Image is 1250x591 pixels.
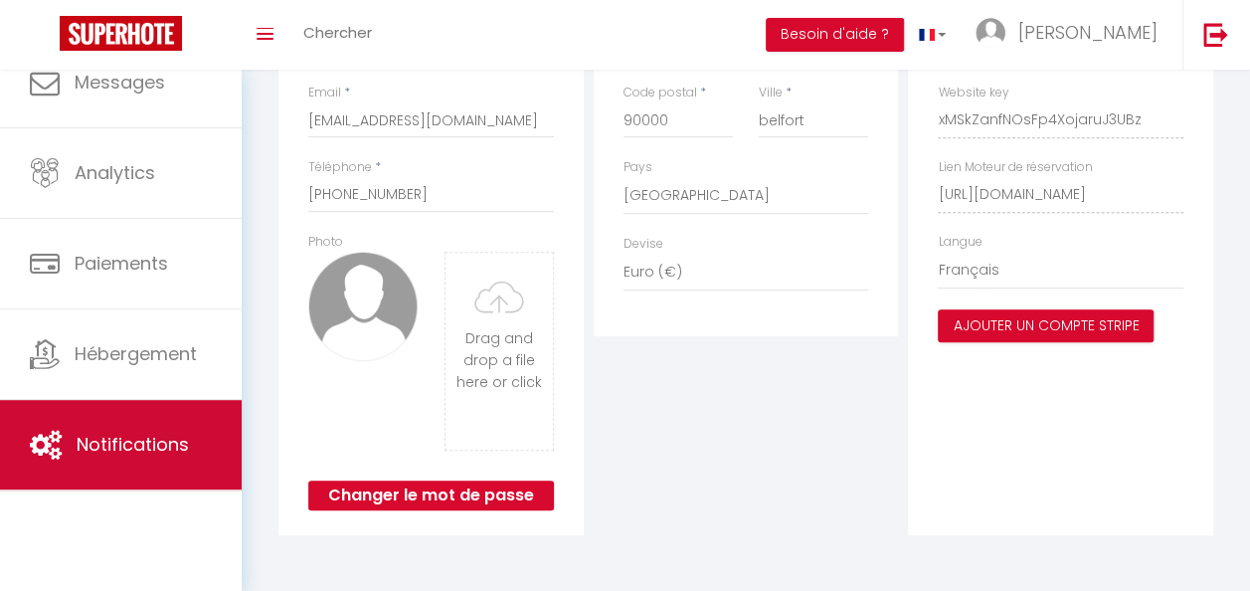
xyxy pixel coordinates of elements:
[308,158,372,177] label: Téléphone
[938,233,982,252] label: Langue
[308,233,343,252] label: Photo
[938,158,1092,177] label: Lien Moteur de réservation
[759,84,783,102] label: Ville
[60,16,182,51] img: Super Booking
[1203,22,1228,47] img: logout
[308,252,418,361] img: avatar.png
[75,70,165,95] span: Messages
[75,160,155,185] span: Analytics
[308,481,554,510] button: Changer le mot de passe
[624,235,663,254] label: Devise
[75,341,197,366] span: Hébergement
[624,158,652,177] label: Pays
[766,18,904,52] button: Besoin d'aide ?
[938,309,1154,343] button: Ajouter un compte Stripe
[75,251,168,276] span: Paiements
[77,432,189,457] span: Notifications
[1018,20,1158,45] span: [PERSON_NAME]
[16,8,76,68] button: Ouvrir le widget de chat LiveChat
[308,84,341,102] label: Email
[938,84,1008,102] label: Website key
[624,84,697,102] label: Code postal
[976,18,1005,48] img: ...
[303,22,372,43] span: Chercher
